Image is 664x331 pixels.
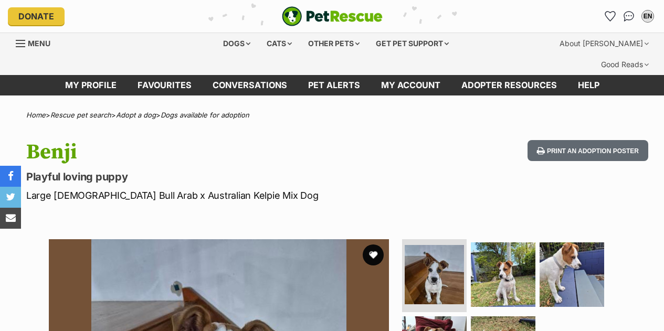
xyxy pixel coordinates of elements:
[216,33,258,54] div: Dogs
[552,33,656,54] div: About [PERSON_NAME]
[642,11,653,22] div: EN
[28,39,50,48] span: Menu
[363,244,384,265] button: favourite
[127,75,202,95] a: Favourites
[405,245,464,304] img: Photo of Benji
[620,8,637,25] a: Conversations
[540,242,604,307] img: Photo of Benji
[602,8,618,25] a: Favourites
[371,75,451,95] a: My account
[471,242,535,307] img: Photo of Benji
[259,33,299,54] div: Cats
[298,75,371,95] a: Pet alerts
[55,75,127,95] a: My profile
[26,169,406,184] p: Playful loving puppy
[202,75,298,95] a: conversations
[8,7,65,25] a: Donate
[594,54,656,75] div: Good Reads
[624,11,635,22] img: chat-41dd97257d64d25036548639549fe6c8038ab92f7586957e7f3b1b290dea8141.svg
[26,111,46,119] a: Home
[26,140,406,164] h1: Benji
[161,111,249,119] a: Dogs available for adoption
[368,33,456,54] div: Get pet support
[451,75,567,95] a: Adopter resources
[301,33,367,54] div: Other pets
[602,8,656,25] ul: Account quick links
[282,6,383,26] a: PetRescue
[282,6,383,26] img: logo-e224e6f780fb5917bec1dbf3a21bbac754714ae5b6737aabdf751b685950b380.svg
[528,140,648,162] button: Print an adoption poster
[50,111,111,119] a: Rescue pet search
[567,75,610,95] a: Help
[116,111,156,119] a: Adopt a dog
[16,33,58,52] a: Menu
[26,188,406,202] p: Large [DEMOGRAPHIC_DATA] Bull Arab x Australian Kelpie Mix Dog
[639,8,656,25] button: My account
